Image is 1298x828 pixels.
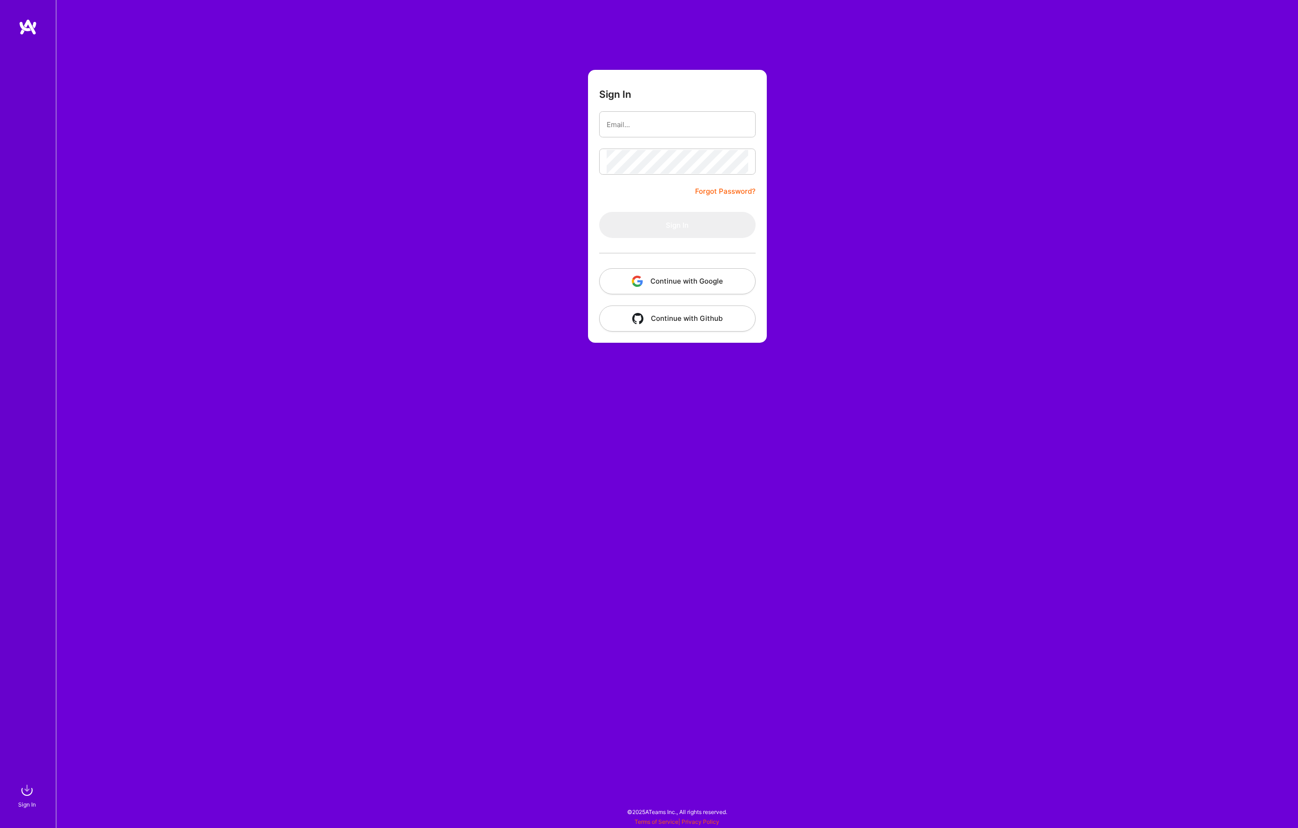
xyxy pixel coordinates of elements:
[632,313,643,324] img: icon
[682,818,719,825] a: Privacy Policy
[56,800,1298,823] div: © 2025 ATeams Inc., All rights reserved.
[632,276,643,287] img: icon
[607,113,748,136] input: Email...
[635,818,719,825] span: |
[18,781,36,800] img: sign in
[20,781,36,809] a: sign inSign In
[18,800,36,809] div: Sign In
[599,268,756,294] button: Continue with Google
[599,88,631,100] h3: Sign In
[635,818,678,825] a: Terms of Service
[19,19,37,35] img: logo
[695,186,756,197] a: Forgot Password?
[599,212,756,238] button: Sign In
[599,305,756,332] button: Continue with Github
